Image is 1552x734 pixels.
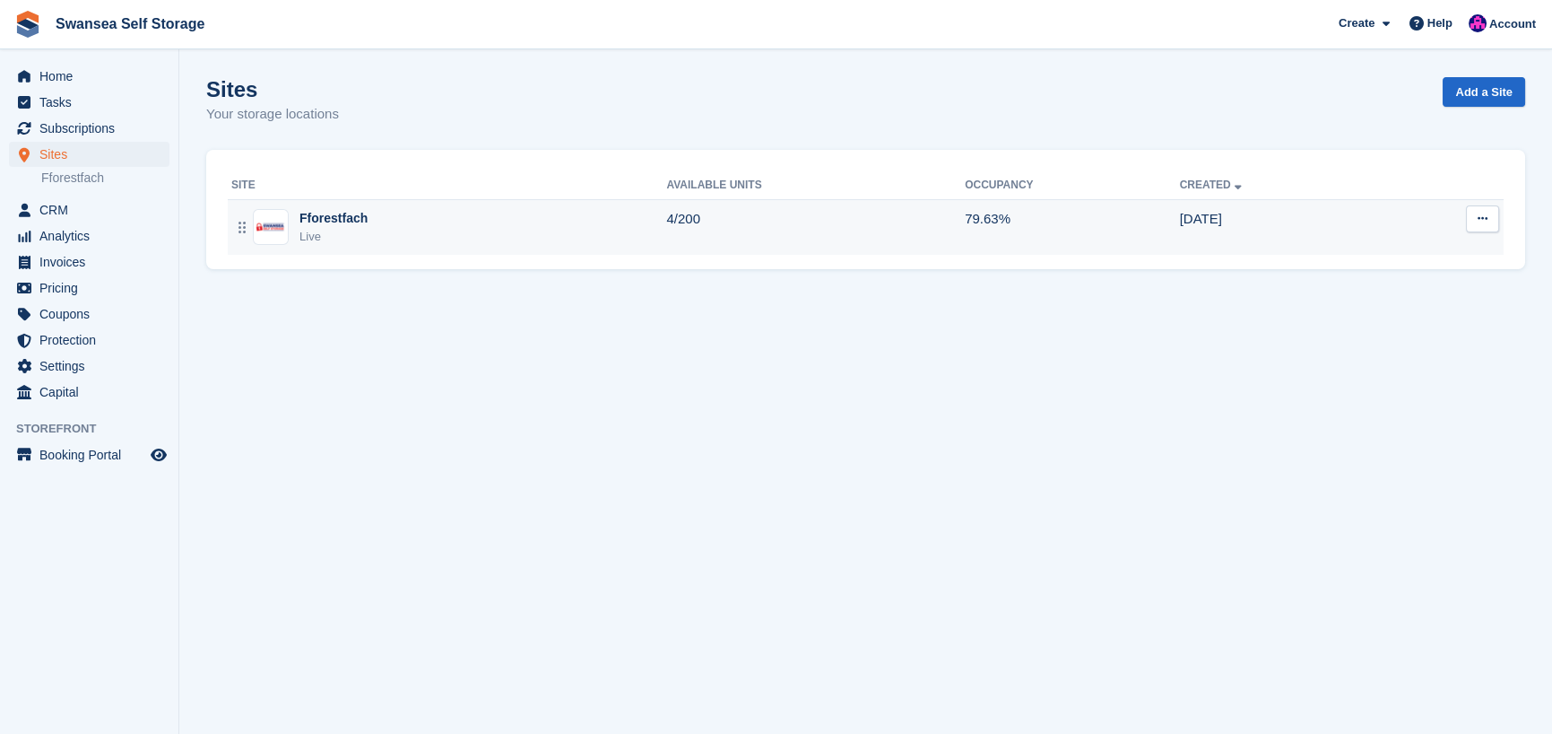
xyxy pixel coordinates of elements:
[1339,14,1374,32] span: Create
[9,116,169,141] a: menu
[39,328,147,353] span: Protection
[1469,14,1487,32] img: Donna Davies
[9,90,169,115] a: menu
[39,116,147,141] span: Subscriptions
[9,301,169,327] a: menu
[9,223,169,249] a: menu
[39,380,147,405] span: Capital
[39,275,147,301] span: Pricing
[666,199,965,255] td: 4/200
[1443,77,1525,107] a: Add a Site
[1180,179,1245,191] a: Created
[41,170,169,187] a: Fforestfach
[228,171,666,200] th: Site
[48,9,212,39] a: Swansea Self Storage
[206,104,339,125] p: Your storage locations
[39,90,147,115] span: Tasks
[9,142,169,167] a: menu
[666,171,965,200] th: Available Units
[9,64,169,89] a: menu
[39,64,147,89] span: Home
[1180,199,1385,255] td: [DATE]
[148,444,169,466] a: Preview store
[39,197,147,223] span: CRM
[9,328,169,353] a: menu
[9,275,169,301] a: menu
[9,197,169,223] a: menu
[206,77,339,101] h1: Sites
[14,11,41,38] img: stora-icon-8386f47178a22dfd0bd8f6a31ec36ba5ce8667c1dd55bd0f319d3a0aa187defe.svg
[965,199,1179,255] td: 79.63%
[9,354,169,379] a: menu
[9,380,169,405] a: menu
[965,171,1179,200] th: Occupancy
[9,442,169,467] a: menu
[299,228,368,246] div: Live
[39,223,147,249] span: Analytics
[39,249,147,275] span: Invoices
[39,354,147,379] span: Settings
[1427,14,1452,32] span: Help
[254,222,288,232] img: Image of Fforestfach site
[39,442,147,467] span: Booking Portal
[299,209,368,228] div: Fforestfach
[39,142,147,167] span: Sites
[16,420,178,438] span: Storefront
[1489,15,1536,33] span: Account
[9,249,169,275] a: menu
[39,301,147,327] span: Coupons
